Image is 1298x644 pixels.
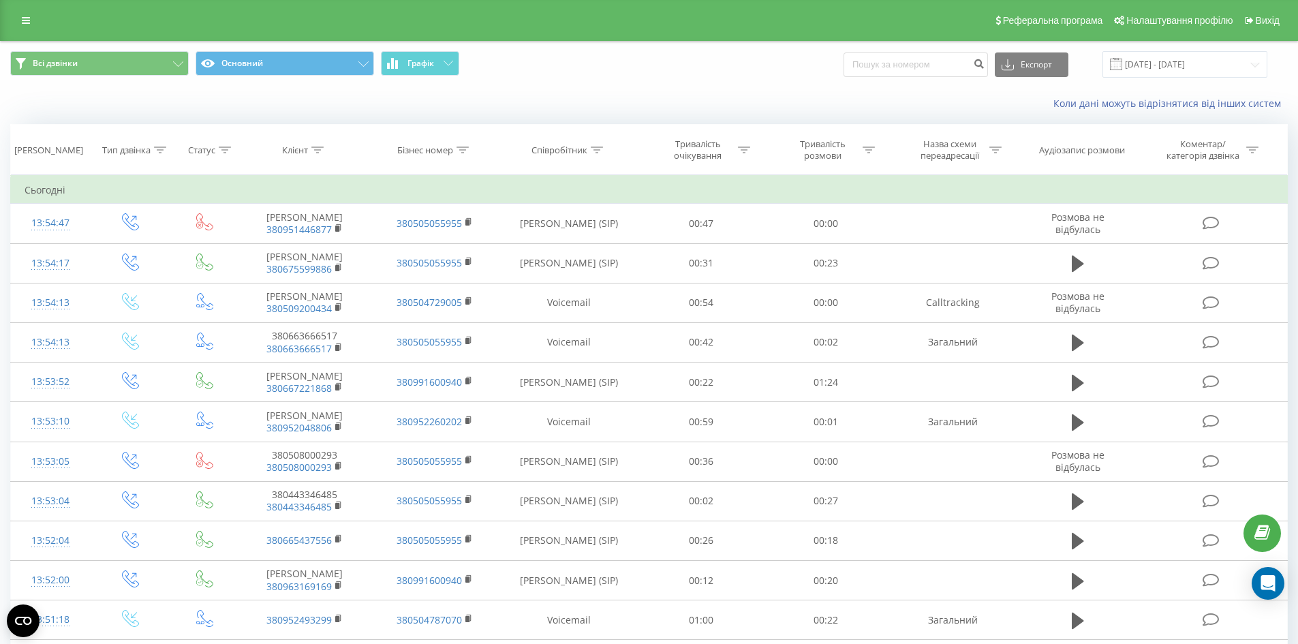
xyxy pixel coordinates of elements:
[25,527,77,554] div: 13:52:04
[764,402,888,442] td: 00:01
[397,415,462,428] a: 380952260202
[764,521,888,560] td: 00:18
[499,561,639,600] td: [PERSON_NAME] (SIP)
[282,144,308,156] div: Клієнт
[764,363,888,402] td: 01:24
[639,561,764,600] td: 00:12
[25,448,77,475] div: 13:53:05
[639,283,764,322] td: 00:54
[499,243,639,283] td: [PERSON_NAME] (SIP)
[499,363,639,402] td: [PERSON_NAME] (SIP)
[266,580,332,593] a: 380963169169
[764,283,888,322] td: 00:00
[266,461,332,474] a: 380508000293
[381,51,459,76] button: Графік
[764,600,888,640] td: 00:22
[266,262,332,275] a: 380675599886
[499,481,639,521] td: [PERSON_NAME] (SIP)
[240,283,369,322] td: [PERSON_NAME]
[196,51,374,76] button: Основний
[639,521,764,560] td: 00:26
[786,138,859,162] div: Тривалість розмови
[7,604,40,637] button: Open CMP widget
[397,217,462,230] a: 380505055955
[499,204,639,243] td: [PERSON_NAME] (SIP)
[662,138,735,162] div: Тривалість очікування
[639,243,764,283] td: 00:31
[397,494,462,507] a: 380505055955
[266,342,332,355] a: 380663666517
[397,256,462,269] a: 380505055955
[639,442,764,481] td: 00:36
[14,144,83,156] div: [PERSON_NAME]
[25,408,77,435] div: 13:53:10
[397,375,462,388] a: 380991600940
[764,442,888,481] td: 00:00
[33,58,78,69] span: Всі дзвінки
[639,402,764,442] td: 00:59
[1163,138,1243,162] div: Коментар/категорія дзвінка
[397,574,462,587] a: 380991600940
[639,322,764,362] td: 00:42
[25,488,77,515] div: 13:53:04
[240,442,369,481] td: 380508000293
[1252,567,1284,600] div: Open Intercom Messenger
[266,382,332,395] a: 380667221868
[639,481,764,521] td: 00:02
[25,210,77,236] div: 13:54:47
[397,613,462,626] a: 380504787070
[995,52,1068,77] button: Експорт
[25,290,77,316] div: 13:54:13
[499,521,639,560] td: [PERSON_NAME] (SIP)
[888,600,1017,640] td: Загальний
[639,204,764,243] td: 00:47
[1256,15,1280,26] span: Вихід
[266,421,332,434] a: 380952048806
[1003,15,1103,26] span: Реферальна програма
[499,283,639,322] td: Voicemail
[266,302,332,315] a: 380509200434
[240,561,369,600] td: [PERSON_NAME]
[1126,15,1233,26] span: Налаштування профілю
[499,322,639,362] td: Voicemail
[888,402,1017,442] td: Загальний
[240,204,369,243] td: [PERSON_NAME]
[240,402,369,442] td: [PERSON_NAME]
[1051,448,1104,474] span: Розмова не відбулась
[499,600,639,640] td: Voicemail
[266,534,332,547] a: 380665437556
[102,144,151,156] div: Тип дзвінка
[25,607,77,633] div: 13:51:18
[266,613,332,626] a: 380952493299
[266,500,332,513] a: 380443346485
[188,144,215,156] div: Статус
[10,51,189,76] button: Всі дзвінки
[844,52,988,77] input: Пошук за номером
[25,369,77,395] div: 13:53:52
[1051,211,1104,236] span: Розмова не відбулась
[888,283,1017,322] td: Calltracking
[397,144,453,156] div: Бізнес номер
[25,250,77,277] div: 13:54:17
[240,322,369,362] td: 380663666517
[888,322,1017,362] td: Загальний
[764,243,888,283] td: 00:23
[913,138,986,162] div: Назва схеми переадресації
[639,600,764,640] td: 01:00
[240,481,369,521] td: 380443346485
[764,561,888,600] td: 00:20
[764,322,888,362] td: 00:02
[764,204,888,243] td: 00:00
[1051,290,1104,315] span: Розмова не відбулась
[397,296,462,309] a: 380504729005
[25,567,77,594] div: 13:52:00
[240,363,369,402] td: [PERSON_NAME]
[25,329,77,356] div: 13:54:13
[499,402,639,442] td: Voicemail
[531,144,587,156] div: Співробітник
[397,455,462,467] a: 380505055955
[407,59,434,68] span: Графік
[1039,144,1125,156] div: Аудіозапис розмови
[397,335,462,348] a: 380505055955
[11,177,1288,204] td: Сьогодні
